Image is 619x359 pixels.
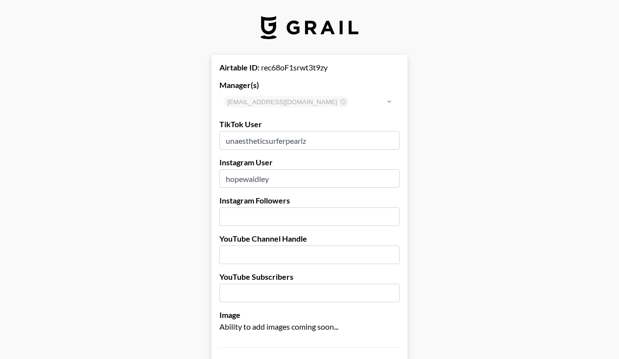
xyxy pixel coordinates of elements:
[219,234,400,244] label: YouTube Channel Handle
[219,63,400,72] div: rec68oF1srwt3t9zy
[219,119,400,129] label: TikTok User
[219,310,400,320] label: Image
[219,80,400,90] label: Manager(s)
[219,322,338,331] span: Ability to add images coming soon...
[219,63,260,72] strong: Airtable ID:
[219,157,400,167] label: Instagram User
[261,16,358,39] img: Grail Talent Logo
[219,272,400,282] label: YouTube Subscribers
[219,196,400,205] label: Instagram Followers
